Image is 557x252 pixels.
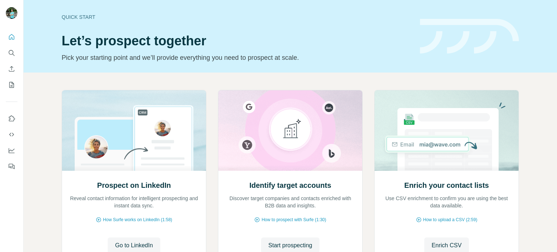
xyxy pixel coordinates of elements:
[103,216,172,223] span: How Surfe works on LinkedIn (1:58)
[97,180,171,190] h2: Prospect on LinkedIn
[6,78,17,91] button: My lists
[6,30,17,44] button: Quick start
[6,62,17,75] button: Enrich CSV
[69,195,199,209] p: Reveal contact information for intelligent prospecting and instant data sync.
[382,195,511,209] p: Use CSV enrichment to confirm you are using the best data available.
[62,34,411,48] h1: Let’s prospect together
[420,19,519,54] img: banner
[6,144,17,157] button: Dashboard
[115,241,153,250] span: Go to LinkedIn
[62,13,411,21] div: Quick start
[218,90,363,171] img: Identify target accounts
[261,216,326,223] span: How to prospect with Surfe (1:30)
[404,180,489,190] h2: Enrich your contact lists
[374,90,519,171] img: Enrich your contact lists
[226,195,355,209] p: Discover target companies and contacts enriched with B2B data and insights.
[6,160,17,173] button: Feedback
[432,241,462,250] span: Enrich CSV
[62,53,411,63] p: Pick your starting point and we’ll provide everything you need to prospect at scale.
[6,46,17,59] button: Search
[62,90,206,171] img: Prospect on LinkedIn
[249,180,331,190] h2: Identify target accounts
[268,241,312,250] span: Start prospecting
[6,112,17,125] button: Use Surfe on LinkedIn
[6,7,17,19] img: Avatar
[423,216,477,223] span: How to upload a CSV (2:59)
[6,128,17,141] button: Use Surfe API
